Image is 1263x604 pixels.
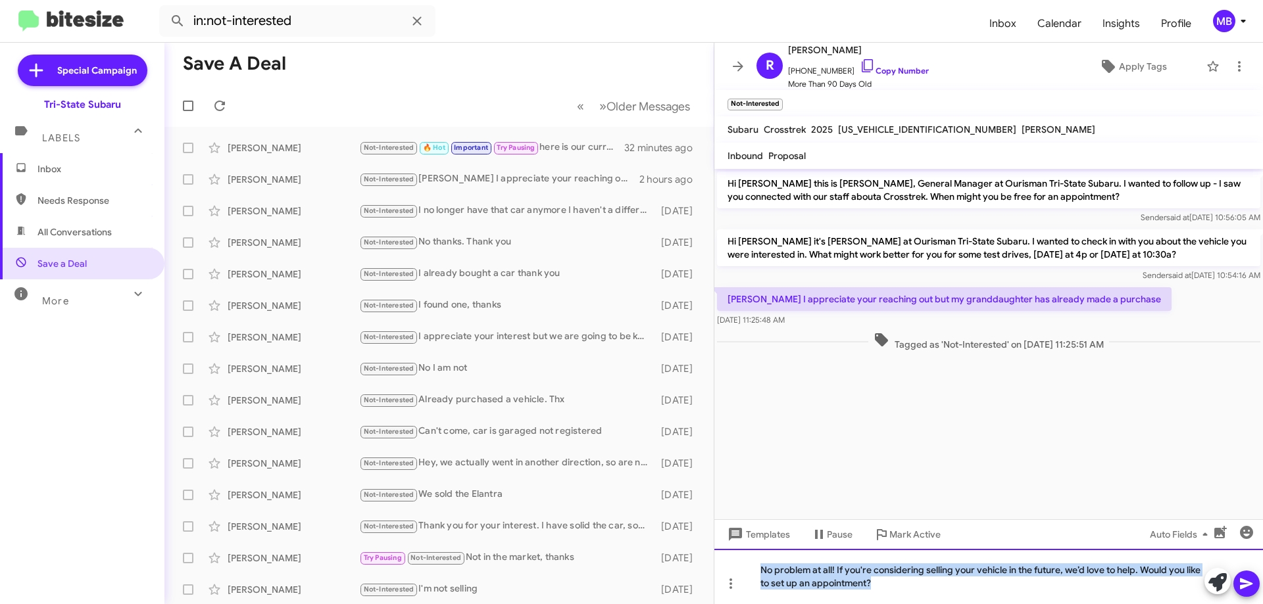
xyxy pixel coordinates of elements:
div: [PERSON_NAME] [228,141,359,154]
span: Not-Interested [364,459,414,467]
a: Copy Number [860,66,929,76]
div: MB [1213,10,1235,32]
div: here is our current inventory let us know if you see anything ?[URL][DOMAIN_NAME] [359,140,624,155]
a: Profile [1151,5,1202,43]
span: Sender [DATE] 10:54:16 AM [1143,270,1260,280]
span: Older Messages [607,99,690,114]
span: Auto Fields [1150,523,1213,546]
span: Not-Interested [364,238,414,246]
div: We sold the Elantra [359,487,655,502]
span: [DATE] 11:25:48 AM [717,315,785,325]
span: R [766,55,774,76]
span: » [599,98,607,114]
span: Not-Interested [364,490,414,499]
div: [DATE] [655,425,703,438]
div: [PERSON_NAME] [228,488,359,501]
span: Not-Interested [364,206,414,215]
span: Not-Interested [410,553,461,562]
div: [DATE] [655,331,703,344]
button: MB [1202,10,1249,32]
span: [US_VEHICLE_IDENTIFICATION_NUMBER] [838,124,1016,135]
div: Tri-State Subaru [44,98,121,111]
span: Subaru [728,124,758,135]
span: said at [1166,212,1189,222]
span: Not-Interested [364,301,414,310]
div: [PERSON_NAME] [228,331,359,344]
span: Apply Tags [1119,55,1167,78]
div: [DATE] [655,488,703,501]
div: [PERSON_NAME] [228,551,359,565]
span: More [42,295,69,307]
div: [DATE] [655,204,703,218]
span: Needs Response [37,194,149,207]
span: More Than 90 Days Old [788,78,929,91]
div: Thank you for your interest. I have solid the car, sorry. [359,519,655,534]
div: No I am not [359,361,655,376]
button: Auto Fields [1139,523,1224,546]
a: Calendar [1027,5,1092,43]
span: Templates [725,523,790,546]
a: Inbox [979,5,1027,43]
button: Apply Tags [1065,55,1200,78]
input: Search [159,5,435,37]
div: [PERSON_NAME] [228,204,359,218]
div: [DATE] [655,551,703,565]
div: I found one, thanks [359,298,655,313]
div: [DATE] [655,583,703,596]
div: [PERSON_NAME] [228,394,359,407]
div: Already purchased a vehicle. Thx [359,392,655,407]
span: Inbox [37,162,149,175]
span: Labels [42,132,80,144]
span: 🔥 Hot [423,143,445,152]
span: Inbound [728,150,763,162]
small: Not-Interested [728,99,783,110]
div: No problem at all! If you're considering selling your vehicle in the future, we’d love to help. W... [714,549,1263,604]
span: Not-Interested [364,427,414,436]
div: [DATE] [655,394,703,407]
span: Important [454,143,488,152]
span: Not-Interested [364,269,414,278]
span: Not-Interested [364,522,414,530]
span: Not-Interested [364,175,414,183]
div: [PERSON_NAME] [228,457,359,470]
span: « [577,98,584,114]
span: Sender [DATE] 10:56:05 AM [1141,212,1260,222]
a: Special Campaign [18,55,147,86]
span: Pause [827,523,853,546]
span: Insights [1092,5,1151,43]
span: Crosstrek [764,124,806,135]
span: Mark Active [889,523,941,546]
div: I already bought a car thank you [359,266,655,281]
span: Not-Interested [364,143,414,152]
p: Hi [PERSON_NAME] this is [PERSON_NAME], General Manager at Ourisman Tri-State Subaru. I wanted to... [717,172,1260,208]
div: [DATE] [655,457,703,470]
span: Try Pausing [364,553,402,562]
span: Save a Deal [37,257,87,270]
div: [DATE] [655,299,703,312]
span: All Conversations [37,225,112,239]
div: [PERSON_NAME] [228,299,359,312]
div: I no longer have that car anymore I haven't a different car I'm trying to get [PERSON_NAME] of [359,203,655,218]
span: said at [1168,270,1191,280]
div: [DATE] [655,362,703,375]
span: [PERSON_NAME] [788,42,929,58]
div: [PERSON_NAME] [228,362,359,375]
span: Special Campaign [57,64,137,77]
div: I'm not selling [359,582,655,597]
div: [PERSON_NAME] [228,236,359,249]
button: Mark Active [863,523,951,546]
div: [PERSON_NAME] [228,173,359,186]
div: I appreciate your interest but we are going to be keeping the Subaru that we currently have. Than... [359,329,655,344]
div: [DATE] [655,236,703,249]
div: 32 minutes ago [624,141,703,154]
button: Next [591,93,698,120]
div: [PERSON_NAME] I appreciate your reaching out but my granddaughter has already made a purchase [359,172,639,187]
p: [PERSON_NAME] I appreciate your reaching out but my granddaughter has already made a purchase [717,287,1172,311]
div: 2 hours ago [639,173,703,186]
button: Templates [714,523,801,546]
div: [PERSON_NAME] [228,425,359,438]
span: 2025 [811,124,833,135]
div: Hey, we actually went in another direction, so are no longer looking to buy. Thanks anyway [359,455,655,471]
